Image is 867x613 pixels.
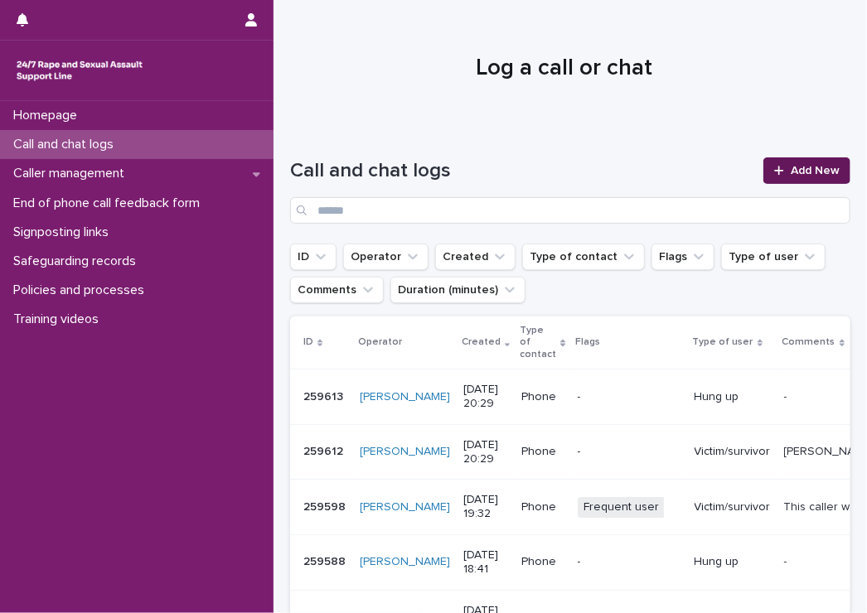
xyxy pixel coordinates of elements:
[522,244,645,270] button: Type of contact
[303,552,349,569] p: 259588
[7,166,138,181] p: Caller management
[303,442,346,459] p: 259612
[463,438,508,466] p: [DATE] 20:29
[290,55,838,83] h1: Log a call or chat
[576,333,601,351] p: Flags
[435,244,516,270] button: Created
[360,555,450,569] a: [PERSON_NAME]
[343,244,429,270] button: Operator
[303,333,313,351] p: ID
[463,383,508,411] p: [DATE] 20:29
[290,159,753,183] h1: Call and chat logs
[7,137,127,152] p: Call and chat logs
[521,555,564,569] p: Phone
[360,445,450,459] a: [PERSON_NAME]
[520,321,556,364] p: Type of contact
[7,253,149,269] p: Safeguarding records
[290,244,337,270] button: ID
[695,555,771,569] p: Hung up
[693,333,753,351] p: Type of user
[578,445,681,459] p: -
[463,548,508,577] p: [DATE] 18:41
[695,390,771,404] p: Hung up
[13,54,146,87] img: rhQMoQhaT3yELyF149Cw
[7,282,157,298] p: Policies and processes
[695,445,771,459] p: Victim/survivor
[7,108,90,123] p: Homepage
[521,500,564,514] p: Phone
[695,500,771,514] p: Victim/survivor
[390,277,526,303] button: Duration (minutes)
[358,333,402,351] p: Operator
[7,195,213,211] p: End of phone call feedback form
[784,552,791,569] p: -
[578,497,666,518] span: Frequent user
[463,493,508,521] p: [DATE] 19:32
[462,333,501,351] p: Created
[360,500,450,514] a: [PERSON_NAME]
[782,333,836,351] p: Comments
[303,497,349,514] p: 259598
[7,224,122,240] p: Signposting links
[360,390,450,404] a: [PERSON_NAME]
[303,387,346,404] p: 259613
[7,311,112,327] p: Training videos
[578,390,681,404] p: -
[290,197,850,224] input: Search
[784,387,791,404] p: -
[521,445,564,459] p: Phone
[721,244,826,270] button: Type of user
[578,555,681,569] p: -
[521,390,564,404] p: Phone
[763,157,850,184] a: Add New
[791,165,840,176] span: Add New
[651,244,714,270] button: Flags
[290,277,384,303] button: Comments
